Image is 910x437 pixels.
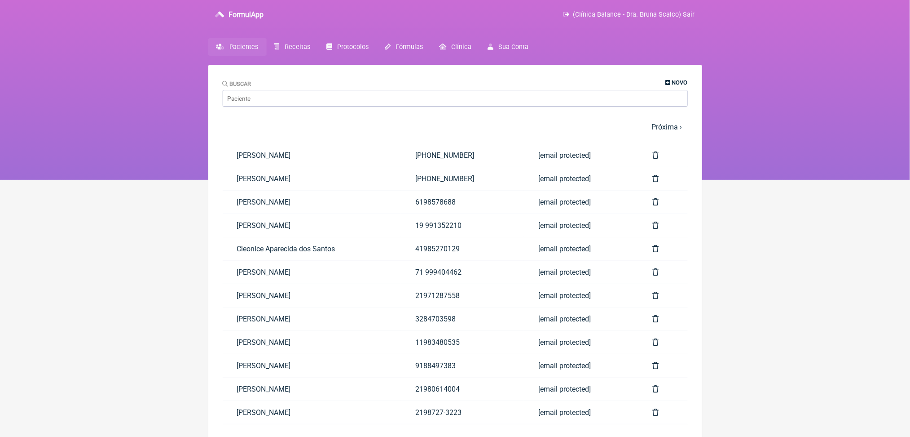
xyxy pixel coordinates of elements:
span: [email protected] [538,291,591,300]
a: 3284703598 [401,308,524,330]
span: Fórmulas [396,43,423,51]
a: Receitas [267,38,318,56]
span: [email protected] [538,268,591,276]
a: 21980614004 [401,378,524,401]
a: [PERSON_NAME] [223,261,401,284]
a: [PERSON_NAME] [223,331,401,354]
span: [email protected] [538,151,591,160]
a: 9188497383 [401,354,524,377]
span: Clínica [451,43,471,51]
span: [email protected] [538,338,591,347]
a: Protocolos [318,38,377,56]
a: [PERSON_NAME] [223,378,401,401]
input: Paciente [223,90,688,107]
a: (Clínica Balance - Dra. Bruna Scalco) Sair [563,11,695,18]
a: Pacientes [208,38,267,56]
a: Clínica [431,38,479,56]
a: Novo [666,79,688,86]
span: [email protected] [538,361,591,370]
a: [email protected] [524,354,638,377]
span: (Clínica Balance - Dra. Bruna Scalco) Sair [573,11,695,18]
a: [email protected] [524,331,638,354]
a: [email protected] [524,167,638,190]
a: [email protected] [524,308,638,330]
a: [PERSON_NAME] [223,308,401,330]
a: [PERSON_NAME] [223,214,401,237]
a: 2198727-3223 [401,401,524,424]
a: 41985270129 [401,237,524,260]
span: Novo [672,79,688,86]
a: [PHONE_NUMBER] [401,167,524,190]
a: [PERSON_NAME] [223,167,401,190]
span: [email protected] [538,221,591,230]
a: [email protected] [524,144,638,167]
span: Protocolos [337,43,369,51]
a: Fórmulas [377,38,431,56]
span: [email protected] [538,385,591,393]
a: [email protected] [524,401,638,424]
h3: FormulApp [229,10,264,19]
a: [PERSON_NAME] [223,191,401,214]
span: [email protected] [538,174,591,183]
a: [PERSON_NAME] [223,401,401,424]
a: [email protected] [524,378,638,401]
a: [email protected] [524,191,638,214]
label: Buscar [223,80,251,87]
a: [email protected] [524,237,638,260]
a: [PERSON_NAME] [223,354,401,377]
a: 71 999404462 [401,261,524,284]
a: [email protected] [524,284,638,307]
a: Sua Conta [479,38,536,56]
a: [PHONE_NUMBER] [401,144,524,167]
a: 21971287558 [401,284,524,307]
a: 11983480535 [401,331,524,354]
span: [email protected] [538,245,591,253]
span: Receitas [285,43,310,51]
a: [PERSON_NAME] [223,284,401,307]
a: [email protected] [524,214,638,237]
a: Cleonice Aparecida dos Santos [223,237,401,260]
a: [PERSON_NAME] [223,144,401,167]
a: 6198578688 [401,191,524,214]
span: [email protected] [538,315,591,323]
a: [email protected] [524,261,638,284]
span: Pacientes [229,43,259,51]
nav: pager [223,117,688,137]
span: [email protected] [538,408,591,417]
span: [email protected] [538,198,591,206]
a: 19 991352210 [401,214,524,237]
a: Próxima › [652,123,682,131]
span: Sua Conta [499,43,529,51]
